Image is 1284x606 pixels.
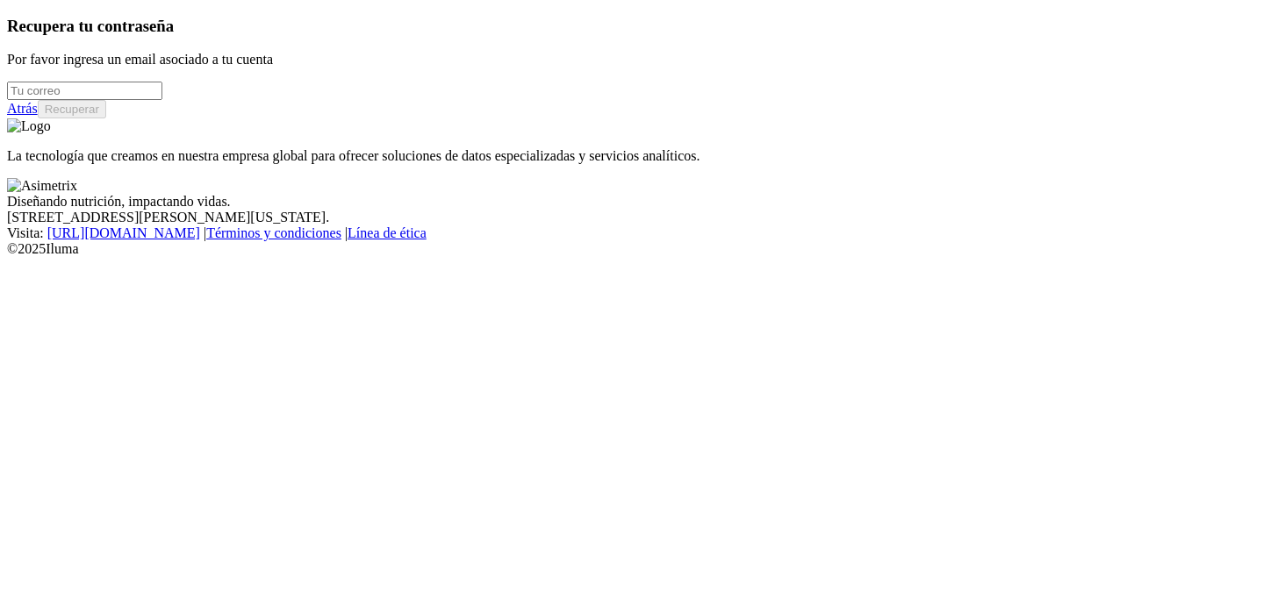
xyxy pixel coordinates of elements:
[7,148,1277,164] p: La tecnología que creamos en nuestra empresa global para ofrecer soluciones de datos especializad...
[7,194,1277,210] div: Diseñando nutrición, impactando vidas.
[47,225,200,240] a: [URL][DOMAIN_NAME]
[7,241,1277,257] div: © 2025 Iluma
[7,210,1277,225] div: [STREET_ADDRESS][PERSON_NAME][US_STATE].
[7,225,1277,241] div: Visita : | |
[7,52,1277,68] p: Por favor ingresa un email asociado a tu cuenta
[7,82,162,100] input: Tu correo
[348,225,427,240] a: Línea de ética
[206,225,341,240] a: Términos y condiciones
[7,178,77,194] img: Asimetrix
[38,100,106,118] button: Recuperar
[7,118,51,134] img: Logo
[7,17,1277,36] h3: Recupera tu contraseña
[7,101,38,116] a: Atrás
